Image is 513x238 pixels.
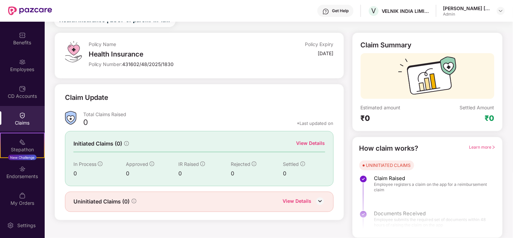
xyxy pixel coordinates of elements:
[126,161,148,167] span: Approved
[122,61,174,67] span: 431602/48/2025/1830
[469,145,496,150] span: Learn more
[283,169,325,178] div: 0
[485,113,494,123] div: ₹0
[124,141,129,146] span: info-circle
[178,161,199,167] span: IR Raised
[382,8,429,14] div: VELNIK INDIA LIMITED
[65,111,76,125] img: ClaimsSummaryIcon
[19,32,26,39] img: svg+xml;base64,PHN2ZyBpZD0iQmVuZWZpdHMiIHhtbG5zPSJodHRwOi8vd3d3LnczLm9yZy8yMDAwL3N2ZyIgd2lkdGg9Ij...
[305,41,334,47] div: Policy Expiry
[296,139,325,147] div: View Details
[200,161,205,166] span: info-circle
[132,199,136,203] span: info-circle
[361,104,428,111] div: Estimated amount
[19,166,26,172] img: svg+xml;base64,PHN2ZyBpZD0iRW5kb3JzZW1lbnRzIiB4bWxucz0iaHR0cDovL3d3dy53My5vcmcvMjAwMC9zdmciIHdpZH...
[98,161,103,166] span: info-circle
[73,139,122,148] span: Initiated Claims (0)
[361,113,428,123] div: ₹0
[252,161,256,166] span: info-circle
[8,155,37,160] div: New Challenge
[65,41,82,62] img: svg+xml;base64,PHN2ZyB4bWxucz0iaHR0cDovL3d3dy53My5vcmcvMjAwMC9zdmciIHdpZHRoPSI0OS4zMiIgaGVpZ2h0PS...
[231,169,283,178] div: 0
[19,192,26,199] img: svg+xml;base64,PHN2ZyBpZD0iTXlfT3JkZXJzIiBkYXRhLW5hbWU9Ik15IE9yZGVycyIgeG1sbnM9Imh0dHA6Ly93d3cudz...
[297,120,334,126] div: *Last updated on
[8,6,52,15] img: New Pazcare Logo
[7,222,14,229] img: svg+xml;base64,PHN2ZyBpZD0iU2V0dGluZy0yMHgyMCIgeG1sbnM9Imh0dHA6Ly93d3cudzMub3JnLzIwMDAvc3ZnIiB3aW...
[1,146,44,153] div: Stepathon
[322,8,329,15] img: svg+xml;base64,PHN2ZyBpZD0iSGVscC0zMngzMiIgeG1sbnM9Imh0dHA6Ly93d3cudzMub3JnLzIwMDAvc3ZnIiB3aWR0aD...
[366,162,411,169] div: UNINITIATED CLAIMS
[398,57,456,99] img: svg+xml;base64,PHN2ZyB3aWR0aD0iMTcyIiBoZWlnaHQ9IjExMyIgdmlld0JveD0iMCAwIDE3MiAxMTMiIGZpbGw9Im5vbm...
[372,7,376,15] span: V
[83,111,333,117] div: Total Claims Raised
[283,161,299,167] span: Settled
[89,50,252,58] div: Health Insurance
[19,112,26,119] img: svg+xml;base64,PHN2ZyBpZD0iQ2xhaW0iIHhtbG5zPSJodHRwOi8vd3d3LnczLm9yZy8yMDAwL3N2ZyIgd2lkdGg9IjIwIi...
[178,169,231,178] div: 0
[374,182,489,193] span: Employee registers a claim on the app for a reimbursement claim
[73,169,126,178] div: 0
[332,8,349,14] div: Get Help
[359,143,419,154] div: How claim works?
[443,5,491,12] div: [PERSON_NAME] [PERSON_NAME]
[65,92,108,103] div: Claim Update
[15,222,38,229] div: Settings
[492,145,496,149] span: right
[361,41,412,49] div: Claim Summary
[443,12,491,17] div: Admin
[19,59,26,65] img: svg+xml;base64,PHN2ZyBpZD0iRW1wbG95ZWVzIiB4bWxucz0iaHR0cDovL3d3dy53My5vcmcvMjAwMC9zdmciIHdpZHRoPS...
[283,197,312,206] div: View Details
[19,139,26,146] img: svg+xml;base64,PHN2ZyB4bWxucz0iaHR0cDovL3d3dy53My5vcmcvMjAwMC9zdmciIHdpZHRoPSIyMSIgaGVpZ2h0PSIyMC...
[300,161,305,166] span: info-circle
[231,161,250,167] span: Rejected
[374,175,489,182] span: Claim Raised
[498,8,504,14] img: svg+xml;base64,PHN2ZyBpZD0iRHJvcGRvd24tMzJ4MzIiIHhtbG5zPSJodHRwOi8vd3d3LnczLm9yZy8yMDAwL3N2ZyIgd2...
[150,161,154,166] span: info-circle
[318,50,334,57] div: [DATE]
[126,169,178,178] div: 0
[73,197,130,206] span: Uninitiated Claims (0)
[89,41,252,47] div: Policy Name
[19,85,26,92] img: svg+xml;base64,PHN2ZyBpZD0iQ0RfQWNjb3VudHMiIGRhdGEtbmFtZT0iQ0QgQWNjb3VudHMiIHhtbG5zPSJodHRwOi8vd3...
[73,161,96,167] span: In Process
[359,175,367,183] img: svg+xml;base64,PHN2ZyBpZD0iU3RlcC1Eb25lLTMyeDMyIiB4bWxucz0iaHR0cDovL3d3dy53My5vcmcvMjAwMC9zdmciIH...
[83,117,88,129] div: 0
[89,61,252,67] div: Policy Number:
[460,104,494,111] div: Settled Amount
[315,196,325,206] img: DownIcon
